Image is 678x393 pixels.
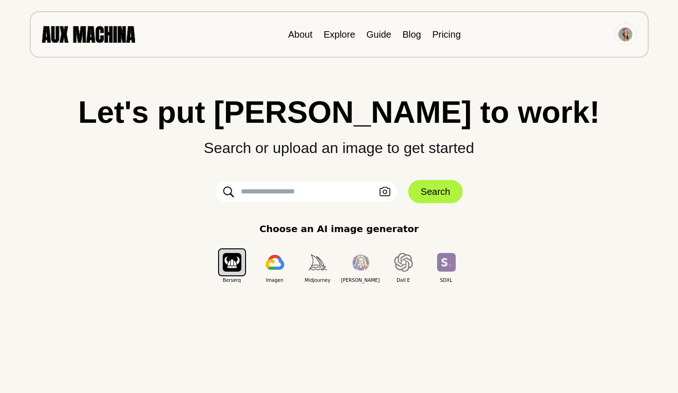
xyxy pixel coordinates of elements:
img: Dall E [394,253,413,272]
img: Imagen [266,255,284,270]
img: AUX MACHINA [42,26,135,42]
p: Search or upload an image to get started [19,127,659,159]
img: Midjourney [308,254,327,270]
img: Berserq [223,253,241,271]
span: Dall E [382,277,425,284]
img: Avatar [618,27,632,41]
span: Imagen [253,277,296,284]
a: About [288,29,312,40]
a: Guide [366,29,391,40]
a: Pricing [432,29,461,40]
span: Berserq [211,277,253,284]
a: Explore [323,29,355,40]
span: SDXL [425,277,468,284]
span: [PERSON_NAME] [339,277,382,284]
a: Blog [403,29,421,40]
img: Leonardo [351,254,370,271]
h1: Let's put [PERSON_NAME] to work! [19,97,659,127]
span: Midjourney [296,277,339,284]
img: SDXL [437,253,456,271]
button: Search [408,180,463,203]
p: Choose an AI image generator [260,222,419,236]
